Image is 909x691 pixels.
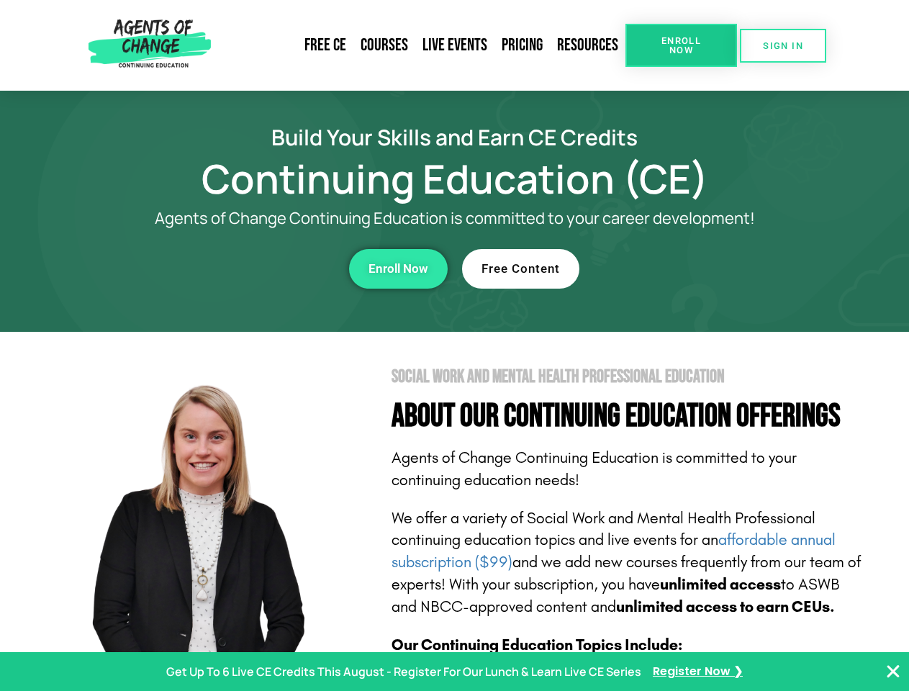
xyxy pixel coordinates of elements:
[740,29,826,63] a: SIGN IN
[550,29,625,62] a: Resources
[625,24,737,67] a: Enroll Now
[349,249,448,289] a: Enroll Now
[653,661,743,682] a: Register Now ❯
[392,448,797,489] span: Agents of Change Continuing Education is committed to your continuing education needs!
[45,127,865,148] h2: Build Your Skills and Earn CE Credits
[392,636,682,654] b: Our Continuing Education Topics Include:
[660,575,781,594] b: unlimited access
[885,663,902,680] button: Close Banner
[616,597,835,616] b: unlimited access to earn CEUs.
[297,29,353,62] a: Free CE
[392,400,865,433] h4: About Our Continuing Education Offerings
[102,209,808,227] p: Agents of Change Continuing Education is committed to your career development!
[45,162,865,195] h1: Continuing Education (CE)
[353,29,415,62] a: Courses
[217,29,625,62] nav: Menu
[368,263,428,275] span: Enroll Now
[166,661,641,682] p: Get Up To 6 Live CE Credits This August - Register For Our Lunch & Learn Live CE Series
[462,249,579,289] a: Free Content
[763,41,803,50] span: SIGN IN
[648,36,714,55] span: Enroll Now
[392,368,865,386] h2: Social Work and Mental Health Professional Education
[481,263,560,275] span: Free Content
[392,507,865,618] p: We offer a variety of Social Work and Mental Health Professional continuing education topics and ...
[415,29,494,62] a: Live Events
[494,29,550,62] a: Pricing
